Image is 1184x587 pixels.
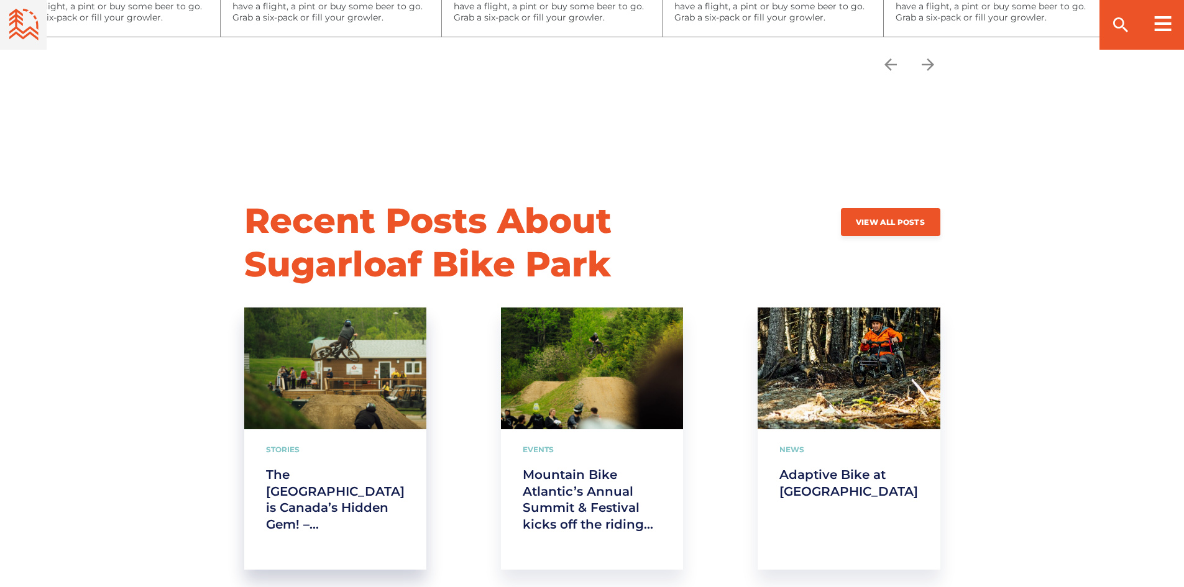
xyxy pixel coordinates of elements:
[841,208,940,236] a: View all posts
[266,445,300,454] a: Stories
[501,307,683,429] img: Devon White sending it at the Mountain Bike Atlantic Festival at Sugarloaf Bike Park in New Bruns...
[244,307,426,429] img: Mountain Bike Atlantic 2022 Summit & Festival - Sugarloaf Bike Park with Mark Matthews
[779,445,804,454] a: News
[881,55,900,74] ion-icon: arrow back
[1111,15,1131,35] ion-icon: search
[779,466,918,499] a: Adaptive Bike at [GEOGRAPHIC_DATA]
[244,199,836,286] h2: Recent Posts About Sugarloaf Bike Park
[919,55,937,74] ion-icon: arrow forward
[856,217,925,227] span: View all posts
[523,466,661,533] a: Mountain Bike Atlantic’s Annual Summit & Festival kicks off the riding season at [GEOGRAPHIC_DATA]
[266,466,405,533] a: The [GEOGRAPHIC_DATA] is Canada’s Hidden Gem! – [PERSON_NAME]
[523,445,554,454] a: Events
